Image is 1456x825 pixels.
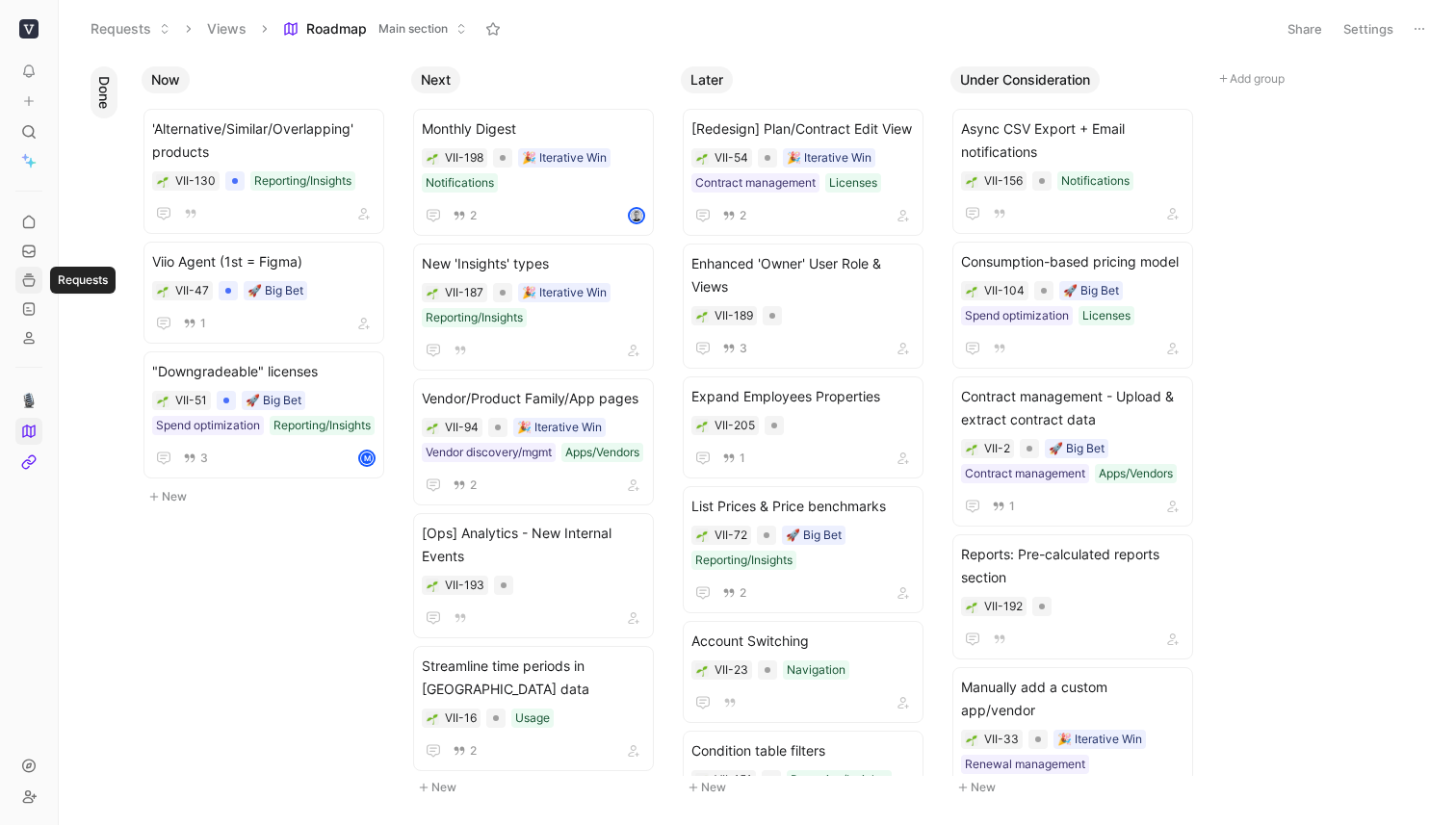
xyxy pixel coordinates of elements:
div: Navigation [787,660,845,680]
button: Next [411,66,460,93]
button: 2 [449,740,481,761]
div: 🌱 [156,284,169,297]
img: 🌱 [966,602,977,613]
a: Account SwitchingNavigation [683,621,923,723]
button: Views [198,14,255,43]
a: Enhanced 'Owner' User Role & Views3 [683,244,923,369]
div: 🌱 [426,711,439,725]
button: New [411,776,665,799]
button: 2 [449,475,481,496]
img: 🌱 [427,423,438,434]
span: 2 [740,587,746,599]
a: Async CSV Export + Email notificationsNotifications [952,109,1193,234]
span: Later [690,70,723,90]
button: New [681,776,935,799]
div: Licenses [829,173,877,193]
img: 🌱 [966,735,977,746]
button: 🌱 [426,151,439,165]
img: 🌱 [966,176,977,188]
div: Vendor discovery/mgmt [426,443,552,462]
div: Apps/Vendors [1099,464,1173,483]
a: "Downgradeable" licenses🚀 Big BetSpend optimizationReporting/Insights3M [143,351,384,478]
div: 🌱 [965,174,978,188]
button: Settings [1335,15,1402,42]
button: 🌱 [695,419,709,432]
button: Share [1279,15,1331,42]
button: 🌱 [426,579,439,592]
button: Done [91,66,117,118]
span: 1 [740,452,745,464]
button: 🌱 [965,600,978,613]
a: 🎙️ [15,387,42,414]
span: Expand Employees Properties [691,385,915,408]
span: Under Consideration [960,70,1090,90]
div: 🎉 Iterative Win [522,148,607,168]
div: 🎙️ [15,367,42,476]
div: LaterNew [673,58,943,809]
button: RoadmapMain section [274,14,476,43]
button: Viio [15,15,42,42]
span: Condition table filters [691,739,915,762]
div: Reporting/Insights [254,171,351,191]
div: Usage [515,709,550,728]
a: Consumption-based pricing model🚀 Big BetSpend optimizationLicenses [952,242,1193,369]
button: 🌱 [426,421,439,434]
a: New 'Insights' types🎉 Iterative WinReporting/Insights [413,244,654,371]
button: 🌱 [695,773,709,786]
button: 3 [718,338,751,359]
div: Notifications [1061,171,1130,191]
button: Later [681,66,733,93]
span: 2 [740,210,746,221]
button: 2 [449,205,481,226]
a: Monthly Digest🎉 Iterative WinNotifications2avatar [413,109,654,236]
span: List Prices & Price benchmarks [691,495,915,518]
div: 🌱 [965,442,978,455]
span: Vendor/Product Family/App pages [422,387,645,410]
button: 🌱 [426,286,439,299]
span: Reports: Pre-calculated reports section [961,543,1184,589]
button: 🌱 [695,309,709,322]
button: New [142,485,396,508]
span: 1 [1009,501,1015,512]
span: Next [421,70,451,90]
div: Reporting/Insights [426,308,523,327]
img: 🌱 [696,421,708,432]
button: Now [142,66,190,93]
span: Consumption-based pricing model [961,250,1184,273]
div: VII-47 [175,281,209,300]
div: 🚀 Big Bet [246,391,301,410]
img: 🌱 [427,713,438,725]
span: Enhanced 'Owner' User Role & Views [691,252,915,298]
div: VII-192 [984,597,1023,616]
span: 2 [470,745,477,757]
span: [Redesign] Plan/Contract Edit View [691,117,915,141]
div: VII-23 [715,660,748,680]
img: 🌱 [157,396,169,407]
div: VII-104 [984,281,1025,300]
span: 2 [470,479,477,491]
div: VII-156 [984,171,1023,191]
div: VII-16 [445,709,477,728]
button: 1 [179,313,210,334]
div: 🎉 Iterative Win [1057,730,1142,749]
div: VII-198 [445,148,483,168]
div: Spend optimization [156,416,260,435]
div: VII-72 [715,526,747,545]
button: 🌱 [695,663,709,677]
div: 🌱 [965,284,978,297]
div: 🌱 [695,151,709,165]
img: 🎙️ [21,393,37,408]
img: 🌱 [427,288,438,299]
img: 🌱 [157,286,169,297]
div: Contract management [965,464,1085,483]
div: VII-187 [445,283,483,302]
div: 🎉 Iterative Win [517,418,602,437]
div: NextNew [403,58,673,809]
a: Expand Employees Properties1 [683,376,923,478]
button: 🌱 [156,394,169,407]
span: Streamline time periods in [GEOGRAPHIC_DATA] data [422,655,645,701]
img: 🌱 [966,444,977,455]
